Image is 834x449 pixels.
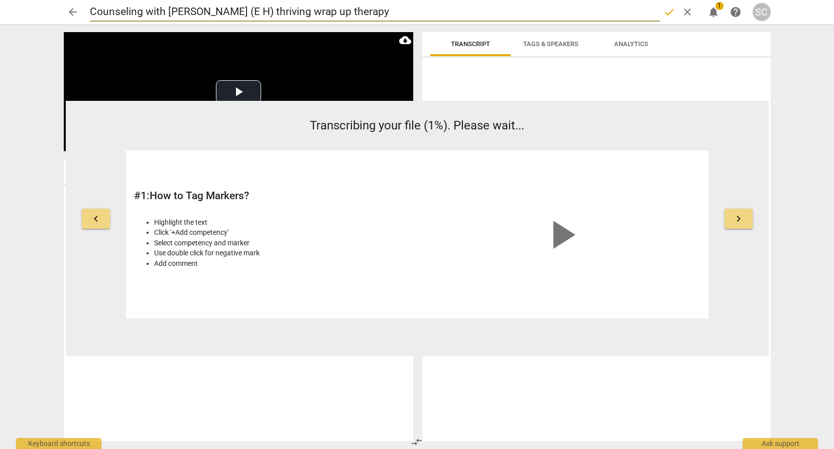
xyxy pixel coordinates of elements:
span: keyboard_arrow_right [733,213,745,225]
li: Click '+Add competency' [154,227,412,238]
li: Highlight the text [154,217,412,228]
span: arrow_back [67,6,79,18]
div: Ask support [743,438,818,449]
span: done [663,6,675,18]
span: cloud_download [399,34,411,46]
input: Title [90,3,660,22]
span: notifications [707,6,720,18]
h2: # 1 : How to Tag Markers? [134,190,412,202]
a: Help [727,3,745,21]
span: Transcript [451,40,490,48]
span: play_arrow [537,211,585,259]
li: Add comment [154,258,412,269]
div: Keyboard shortcuts [16,438,101,449]
span: keyboard_arrow_left [90,213,102,225]
li: Use double click for negative mark [154,248,412,258]
span: Tags & Speakers [523,40,578,48]
button: SC [753,3,771,21]
span: compare_arrows [411,436,423,448]
button: Notifications [704,3,723,21]
span: Transcribing your file (1%). Please wait... [310,118,524,132]
li: Select competency and marker [154,238,412,248]
span: 1 [716,2,724,10]
span: clear [681,6,693,18]
span: help [730,6,742,18]
span: Analytics [614,40,648,48]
